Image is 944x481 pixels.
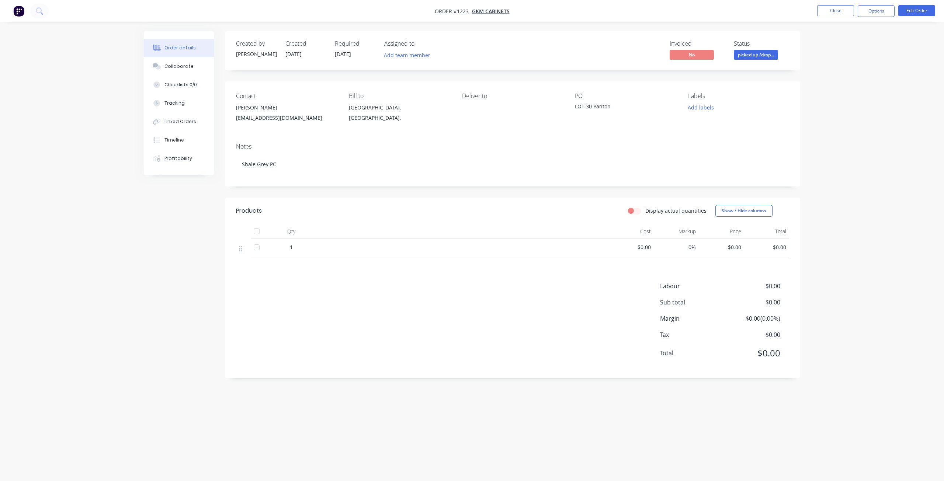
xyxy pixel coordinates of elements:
[144,112,214,131] button: Linked Orders
[702,243,741,251] span: $0.00
[144,39,214,57] button: Order details
[684,102,718,112] button: Add labels
[435,8,472,15] span: Order #1223 -
[384,40,458,47] div: Assigned to
[744,224,789,239] div: Total
[747,243,787,251] span: $0.00
[164,63,194,70] div: Collaborate
[660,330,726,339] span: Tax
[715,205,773,217] button: Show / Hide columns
[349,102,450,123] div: [GEOGRAPHIC_DATA], [GEOGRAPHIC_DATA],
[645,207,707,215] label: Display actual quantities
[660,314,726,323] span: Margin
[349,93,450,100] div: Bill to
[236,40,277,47] div: Created by
[236,102,337,113] div: [PERSON_NAME]
[335,50,351,57] span: [DATE]
[144,76,214,94] button: Checklists 0/0
[349,102,450,126] div: [GEOGRAPHIC_DATA], [GEOGRAPHIC_DATA],
[734,50,778,59] span: picked up /drop...
[236,143,789,150] div: Notes
[164,100,185,107] div: Tracking
[734,40,789,47] div: Status
[817,5,854,16] button: Close
[734,50,778,61] button: picked up /drop...
[688,93,789,100] div: Labels
[164,137,184,143] div: Timeline
[380,50,434,60] button: Add team member
[144,131,214,149] button: Timeline
[726,330,780,339] span: $0.00
[384,50,434,60] button: Add team member
[236,206,262,215] div: Products
[699,224,744,239] div: Price
[726,298,780,307] span: $0.00
[236,153,789,175] div: Shale Grey PC
[660,298,726,307] span: Sub total
[236,113,337,123] div: [EMAIL_ADDRESS][DOMAIN_NAME]
[898,5,935,16] button: Edit Order
[660,282,726,290] span: Labour
[611,243,651,251] span: $0.00
[858,5,895,17] button: Options
[236,50,277,58] div: [PERSON_NAME]
[164,155,192,162] div: Profitability
[670,50,714,59] span: No
[608,224,654,239] div: Cost
[236,93,337,100] div: Contact
[462,93,563,100] div: Deliver to
[335,40,375,47] div: Required
[575,102,667,113] div: LOT 30 Panton
[285,50,302,57] span: [DATE]
[164,45,196,51] div: Order details
[726,346,780,360] span: $0.00
[472,8,510,15] a: GKM Cabinets
[726,282,780,290] span: $0.00
[654,224,699,239] div: Markup
[144,57,214,76] button: Collaborate
[144,94,214,112] button: Tracking
[285,40,326,47] div: Created
[290,243,293,251] span: 1
[236,102,337,126] div: [PERSON_NAME][EMAIL_ADDRESS][DOMAIN_NAME]
[144,149,214,168] button: Profitability
[269,224,313,239] div: Qty
[660,349,726,358] span: Total
[164,81,197,88] div: Checklists 0/0
[13,6,24,17] img: Factory
[164,118,196,125] div: Linked Orders
[670,40,725,47] div: Invoiced
[726,314,780,323] span: $0.00 ( 0.00 %)
[575,93,676,100] div: PO
[657,243,696,251] span: 0%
